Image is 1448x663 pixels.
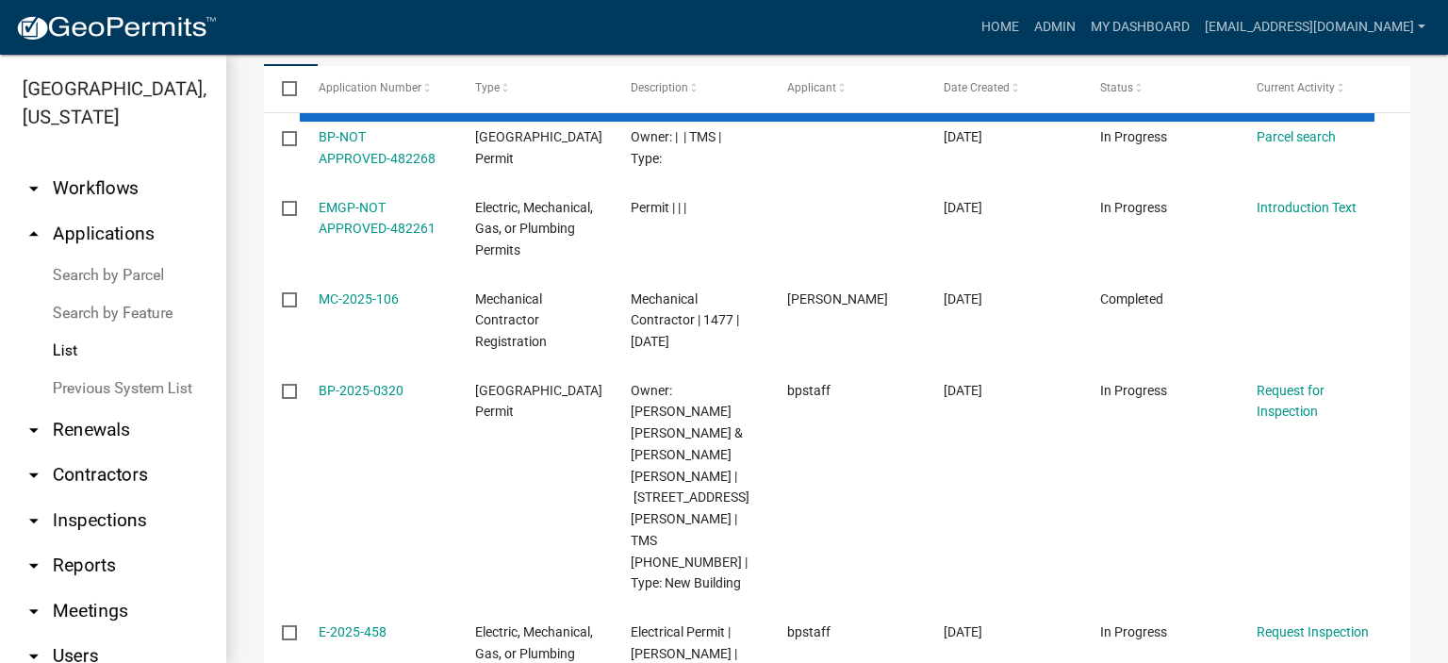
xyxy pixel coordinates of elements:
a: E-2025-458 [319,624,387,639]
span: Application Number [319,81,421,94]
span: Completed [1100,291,1163,307]
span: Description [631,81,688,94]
a: BP-2025-0320 [319,383,403,398]
i: arrow_drop_down [23,600,45,622]
datatable-header-cell: Date Created [926,66,1082,111]
a: Request Inspection [1257,624,1369,639]
span: bpstaff [787,624,831,639]
span: Type [475,81,500,94]
i: arrow_drop_down [23,509,45,532]
span: In Progress [1100,200,1167,215]
span: Permit | | | [631,200,686,215]
span: Abbeville County Building Permit [475,129,602,166]
datatable-header-cell: Status [1082,66,1239,111]
a: Admin [1027,9,1083,45]
datatable-header-cell: Type [456,66,613,111]
a: MC-2025-106 [319,291,399,307]
a: BP-NOT APPROVED-482268 [319,129,436,166]
datatable-header-cell: Description [613,66,769,111]
datatable-header-cell: Application Number [300,66,456,111]
span: 09/22/2025 [944,383,982,398]
span: 09/22/2025 [944,200,982,215]
datatable-header-cell: Current Activity [1239,66,1395,111]
a: Parcel search [1257,129,1336,144]
span: In Progress [1100,129,1167,144]
span: Date Created [944,81,1010,94]
span: Abbeville County Building Permit [475,383,602,420]
span: John Steely [787,291,888,307]
i: arrow_drop_down [23,555,45,577]
span: 09/22/2025 [944,129,982,144]
span: In Progress [1100,383,1167,398]
a: EMGP-NOT APPROVED-482261 [319,200,436,237]
i: arrow_drop_down [23,464,45,487]
span: Applicant [787,81,836,94]
i: arrow_drop_up [23,223,45,245]
span: Mechanical Contractor | 1477 | 06/30/2027 [631,291,739,350]
span: Owner: SHIRLEY CARLYLE AARON & MARY HALEY BRIGHT SHIRLEY | 116 WINONA CHURCH RD | TMS 034-00-00-0... [631,383,749,591]
datatable-header-cell: Select [264,66,300,111]
a: My Dashboard [1083,9,1197,45]
span: Mechanical Contractor Registration [475,291,547,350]
i: arrow_drop_down [23,177,45,200]
a: Home [974,9,1027,45]
span: In Progress [1100,624,1167,639]
span: bpstaff [787,383,831,398]
span: Electric, Mechanical, Gas, or Plumbing Permits [475,200,593,258]
span: 09/22/2025 [944,624,982,639]
span: 09/22/2025 [944,291,982,307]
i: arrow_drop_down [23,419,45,441]
span: Owner: | | TMS | Type: [631,129,721,166]
span: Current Activity [1257,81,1335,94]
span: Status [1100,81,1133,94]
a: Request for Inspection [1257,383,1325,420]
a: [EMAIL_ADDRESS][DOMAIN_NAME] [1197,9,1433,45]
a: Introduction Text [1257,200,1357,215]
datatable-header-cell: Applicant [769,66,926,111]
